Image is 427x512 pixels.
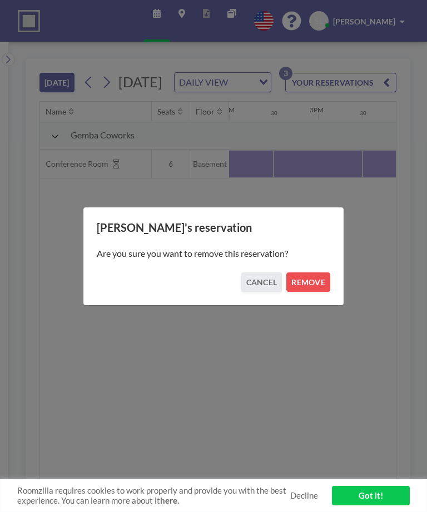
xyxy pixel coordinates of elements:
button: REMOVE [286,272,330,292]
a: Got it! [332,486,410,505]
button: CANCEL [241,272,282,292]
p: Are you sure you want to remove this reservation? [97,248,330,259]
h3: [PERSON_NAME]'s reservation [97,221,330,235]
a: Decline [290,490,318,501]
a: here. [160,495,179,505]
span: Roomzilla requires cookies to work properly and provide you with the best experience. You can lea... [17,485,290,506]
